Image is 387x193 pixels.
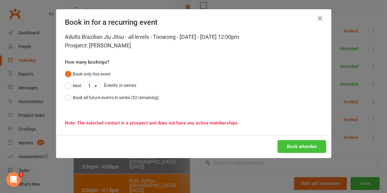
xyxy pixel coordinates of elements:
button: Book only this event [65,68,111,80]
label: How many bookings? [65,58,109,66]
h4: Book in for a recurring event [65,18,322,27]
button: Next [65,80,82,91]
button: Book attendee [277,140,326,153]
div: Book all future events in series (52 remaining) [73,94,159,101]
div: Note: The selected contact is a prospect and does not have any active memberships. [65,119,322,127]
div: Events in series [65,80,322,91]
button: Book all future events in series (52 remaining) [65,92,159,103]
span: 1 [19,172,24,177]
div: Adults Brazilian Jiu Jitsu - all levels - Toowong - [DATE] - [DATE] 12:00pm Prospect: [PERSON_NAME] [65,33,322,50]
button: Close [315,13,325,23]
iframe: Intercom live chat [6,172,21,187]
